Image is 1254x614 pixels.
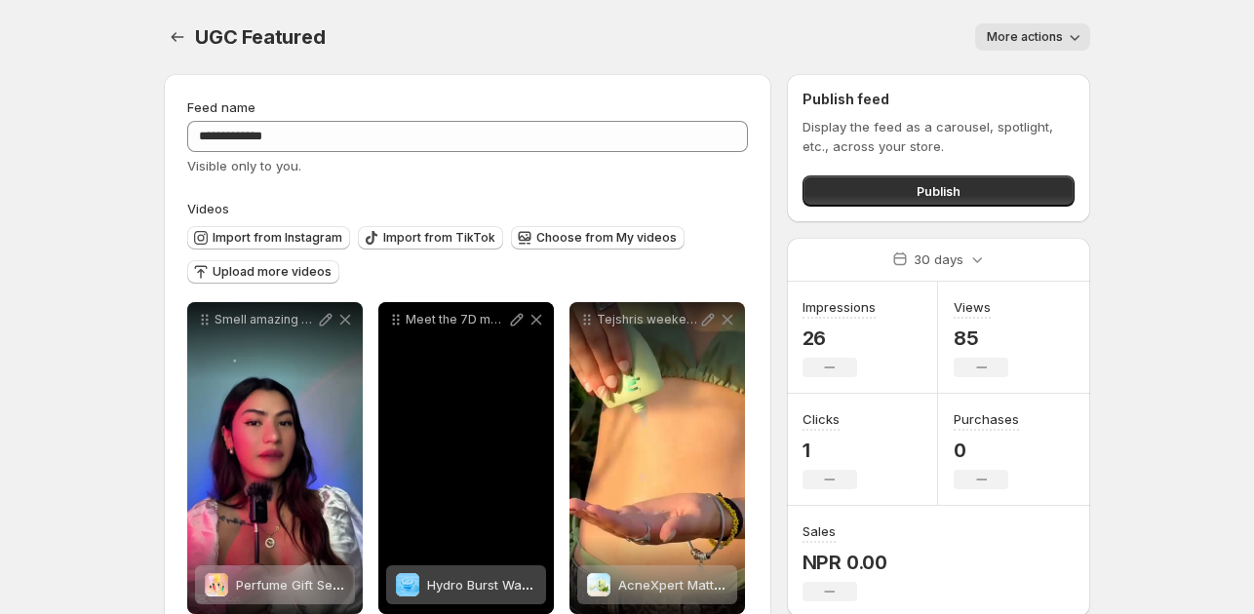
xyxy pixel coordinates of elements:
[954,297,991,317] h3: Views
[618,577,1097,593] span: AcneXpert Mattifying SPF 50 PA ++++ [MEDICAL_DATA] for Oil & Acne Control
[187,158,301,173] span: Visible only to you.
[205,573,228,596] img: Perfume Gift Set Of 4 For Women
[215,312,316,327] p: Smell amazing feel unstoppable Shop your [PERSON_NAME] Perfume Set and switch scents with your mo...
[187,260,339,284] button: Upload more videos
[187,302,363,614] div: Smell amazing feel unstoppable Shop your [PERSON_NAME] Perfume Set and switch scents with your mo...
[187,201,229,216] span: Videos
[803,439,857,462] p: 1
[536,230,677,246] span: Choose from My videos
[396,573,419,596] img: Hydro Burst Water Gel Moisturizer
[378,302,554,614] div: Meet the 7D moisturizer that does it all Meet our Hydro Burst Hydro Burst Water Gel Moisturizer y...
[187,99,255,115] span: Feed name
[427,577,635,593] span: Hydro Burst Water Gel Moisturizer
[803,551,887,574] p: NPR 0.00
[914,249,963,269] p: 30 days
[803,297,876,317] h3: Impressions
[803,326,876,350] p: 26
[987,29,1063,45] span: More actions
[917,181,960,201] span: Publish
[803,409,840,429] h3: Clicks
[803,90,1075,109] h2: Publish feed
[954,409,1019,429] h3: Purchases
[511,226,685,249] button: Choose from My videos
[954,326,1008,350] p: 85
[975,23,1090,51] button: More actions
[406,312,507,327] p: Meet the 7D moisturizer that does it all Meet our Hydro Burst Hydro Burst Water Gel Moisturizer y...
[569,302,745,614] div: Tejshris weekend mood is dressing up like a mermaid drinking matcha and applying SPF like her fav...
[587,573,610,596] img: AcneXpert Mattifying SPF 50 PA ++++ Niacinamide for Oil & Acne Control
[358,226,503,249] button: Import from TikTok
[803,521,836,541] h3: Sales
[164,23,191,51] button: Settings
[236,577,440,593] span: Perfume Gift Set Of 4 For Women
[803,117,1075,156] p: Display the feed as a carousel, spotlight, etc., across your store.
[597,312,698,327] p: Tejshris weekend mood is dressing up like a mermaid drinking matcha and applying SPF like her fav...
[213,230,342,246] span: Import from Instagram
[213,264,332,280] span: Upload more videos
[383,230,495,246] span: Import from TikTok
[187,226,350,249] button: Import from Instagram
[195,25,326,49] span: UGC Featured
[954,439,1019,462] p: 0
[803,175,1075,207] button: Publish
